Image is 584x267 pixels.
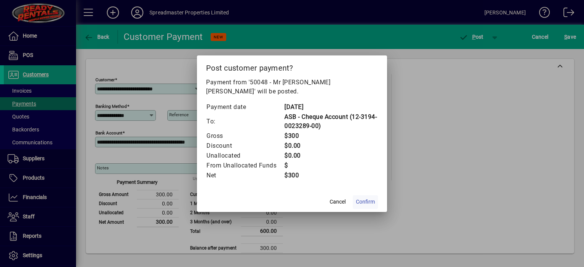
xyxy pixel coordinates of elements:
[284,112,378,131] td: ASB - Cheque Account (12-3194-0023289-00)
[206,151,284,161] td: Unallocated
[206,112,284,131] td: To:
[206,171,284,180] td: Net
[206,131,284,141] td: Gross
[353,195,378,209] button: Confirm
[284,131,378,141] td: $300
[325,195,350,209] button: Cancel
[197,55,387,77] h2: Post customer payment?
[284,141,378,151] td: $0.00
[206,102,284,112] td: Payment date
[356,198,375,206] span: Confirm
[284,102,378,112] td: [DATE]
[284,161,378,171] td: $
[330,198,346,206] span: Cancel
[284,151,378,161] td: $0.00
[284,171,378,180] td: $300
[206,78,378,96] p: Payment from '50048 - Mr [PERSON_NAME] [PERSON_NAME]' will be posted.
[206,161,284,171] td: From Unallocated Funds
[206,141,284,151] td: Discount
